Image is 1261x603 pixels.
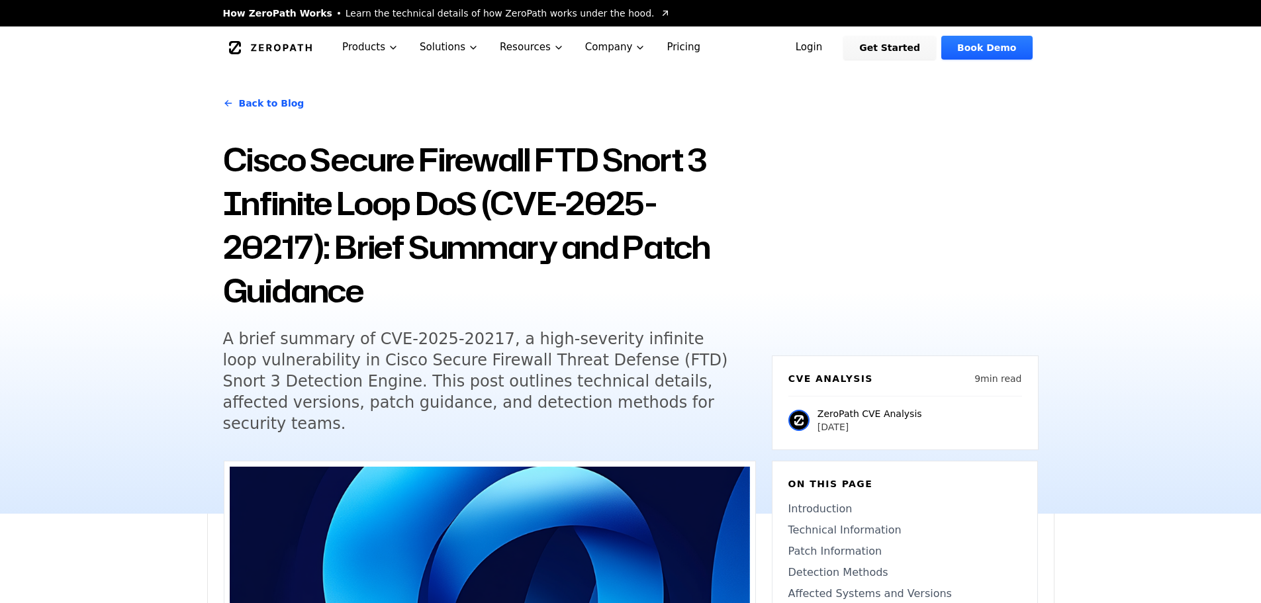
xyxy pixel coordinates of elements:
h6: CVE Analysis [788,372,873,385]
p: 9 min read [974,372,1021,385]
button: Products [332,26,409,68]
p: ZeroPath CVE Analysis [817,407,922,420]
span: How ZeroPath Works [223,7,332,20]
a: Affected Systems and Versions [788,586,1021,602]
button: Resources [489,26,575,68]
h5: A brief summary of CVE-2025-20217, a high-severity infinite loop vulnerability in Cisco Secure Fi... [223,328,731,434]
a: Patch Information [788,543,1021,559]
h1: Cisco Secure Firewall FTD Snort 3 Infinite Loop DoS (CVE-2025-20217): Brief Summary and Patch Gui... [223,138,756,312]
span: Learn the technical details of how ZeroPath works under the hood. [346,7,655,20]
h6: On this page [788,477,1021,490]
a: Pricing [656,26,711,68]
a: Get Started [843,36,936,60]
a: Book Demo [941,36,1032,60]
button: Solutions [409,26,489,68]
a: Introduction [788,501,1021,517]
img: ZeroPath CVE Analysis [788,410,810,431]
a: Back to Blog [223,85,304,122]
a: Login [780,36,839,60]
a: Detection Methods [788,565,1021,580]
p: [DATE] [817,420,922,434]
nav: Global [207,26,1054,68]
button: Company [575,26,657,68]
a: How ZeroPath WorksLearn the technical details of how ZeroPath works under the hood. [223,7,671,20]
a: Technical Information [788,522,1021,538]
